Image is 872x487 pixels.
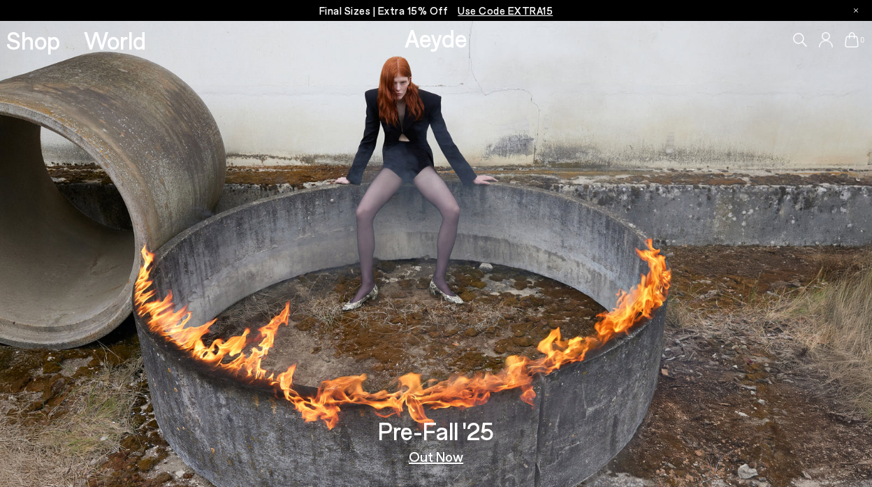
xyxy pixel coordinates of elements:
[845,32,859,48] a: 0
[378,419,494,443] h3: Pre-Fall '25
[6,28,60,52] a: Shop
[319,2,553,20] p: Final Sizes | Extra 15% Off
[409,449,463,463] a: Out Now
[405,23,467,52] a: Aeyde
[84,28,146,52] a: World
[859,36,866,44] span: 0
[458,4,553,17] span: Navigate to /collections/ss25-final-sizes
